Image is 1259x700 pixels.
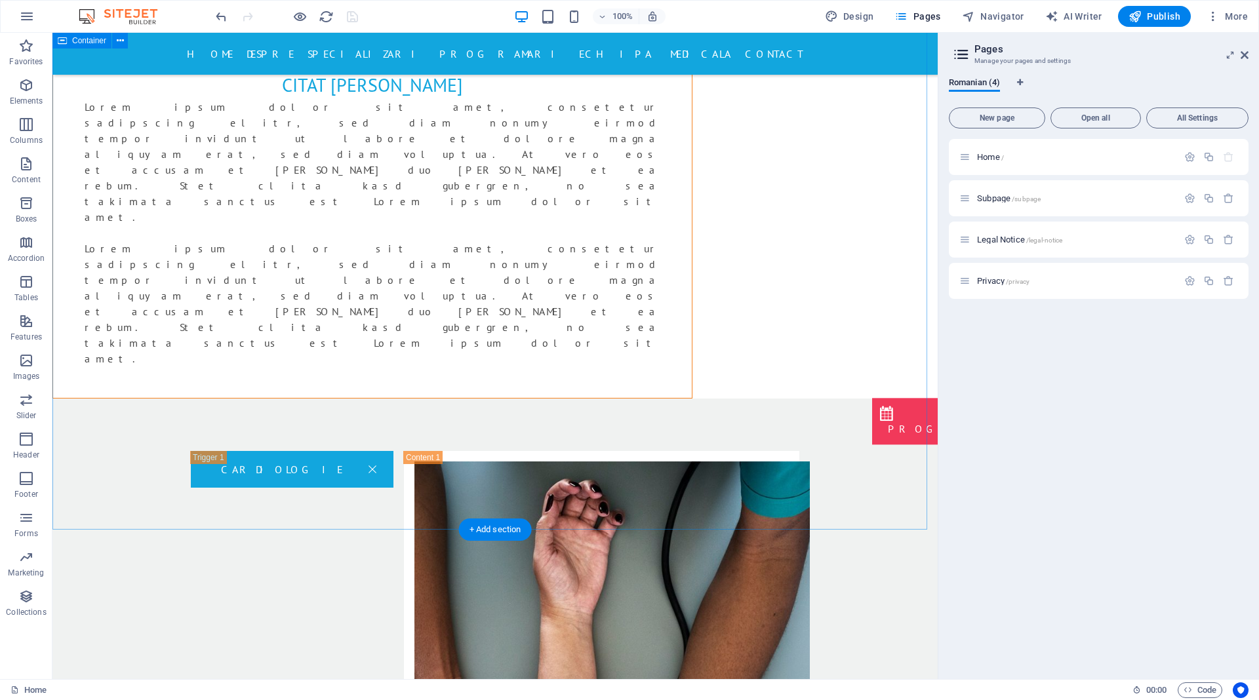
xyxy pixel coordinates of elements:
[962,10,1024,23] span: Navigator
[1184,234,1195,245] div: Settings
[949,107,1045,128] button: New page
[1184,682,1216,698] span: Code
[8,568,44,578] p: Marketing
[820,6,879,27] div: Design (Ctrl+Alt+Y)
[1056,114,1135,122] span: Open all
[10,96,43,106] p: Elements
[974,55,1222,67] h3: Manage your pages and settings
[973,194,1178,203] div: Subpage/subpage
[973,153,1178,161] div: Home/
[593,9,639,24] button: 100%
[14,528,38,539] p: Forms
[1026,237,1063,244] span: /legal-notice
[459,518,532,541] div: + Add section
[1233,682,1249,698] button: Usercentrics
[1184,193,1195,204] div: Settings
[1050,107,1141,128] button: Open all
[955,114,1039,122] span: New page
[72,37,106,45] span: Container
[16,410,37,421] p: Slider
[949,75,1000,93] span: Romanian (4)
[1207,10,1248,23] span: More
[1203,234,1214,245] div: Duplicate
[1040,6,1108,27] button: AI Writer
[8,253,45,263] p: Accordion
[1129,10,1180,23] span: Publish
[10,332,42,342] p: Features
[10,135,43,146] p: Columns
[973,277,1178,285] div: Privacy/privacy
[1223,275,1234,286] div: Remove
[974,43,1249,55] h2: Pages
[1012,195,1041,203] span: /subpage
[825,10,874,23] span: Design
[6,607,46,617] p: Collections
[9,56,43,67] p: Favorites
[1184,151,1195,163] div: Settings
[319,9,334,24] i: Reload page
[213,9,229,24] button: undo
[973,235,1178,244] div: Legal Notice/legal-notice
[1201,6,1253,27] button: More
[1203,275,1214,286] div: Duplicate
[820,6,879,27] button: Design
[1223,234,1234,245] div: Remove
[75,9,174,24] img: Editor Logo
[977,276,1029,286] span: Click to open page
[12,174,41,185] p: Content
[1118,6,1191,27] button: Publish
[1045,10,1102,23] span: AI Writer
[1132,682,1167,698] h6: Session time
[1146,107,1249,128] button: All Settings
[957,6,1029,27] button: Navigator
[977,152,1004,162] span: Click to open page
[10,682,47,698] a: Click to cancel selection. Double-click to open Pages
[977,193,1041,203] span: Click to open page
[1223,151,1234,163] div: The startpage cannot be deleted
[214,9,229,24] i: Undo: Change button (Ctrl+Z)
[16,214,37,224] p: Boxes
[14,292,38,303] p: Tables
[612,9,633,24] h6: 100%
[1146,682,1167,698] span: 00 00
[977,235,1062,244] span: Click to open page
[1223,193,1234,204] div: Remove
[13,371,40,381] p: Images
[1006,278,1029,285] span: /privacy
[318,9,334,24] button: reload
[1203,151,1214,163] div: Duplicate
[828,373,953,404] a: PROGRAMARE
[1155,685,1157,695] span: :
[1203,193,1214,204] div: Duplicate
[1001,154,1004,161] span: /
[13,450,39,460] p: Header
[14,489,38,499] p: Footer
[1184,275,1195,286] div: Settings
[894,10,940,23] span: Pages
[1152,114,1243,122] span: All Settings
[647,10,658,22] i: On resize automatically adjust zoom level to fit chosen device.
[889,6,946,27] button: Pages
[949,77,1249,102] div: Language Tabs
[1178,682,1222,698] button: Code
